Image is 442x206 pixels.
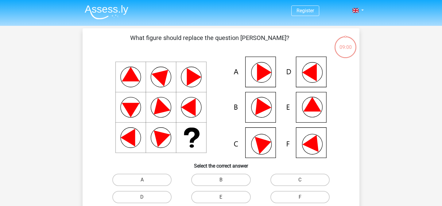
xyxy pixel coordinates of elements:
label: E [191,191,250,203]
img: Assessly [85,5,128,19]
label: B [191,174,250,186]
label: A [112,174,172,186]
label: F [270,191,330,203]
div: 09:00 [334,36,357,51]
p: What figure should replace the question [PERSON_NAME]? [92,33,327,52]
h6: Select the correct answer [92,158,350,169]
label: D [112,191,172,203]
label: C [270,174,330,186]
a: Register [297,8,314,14]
